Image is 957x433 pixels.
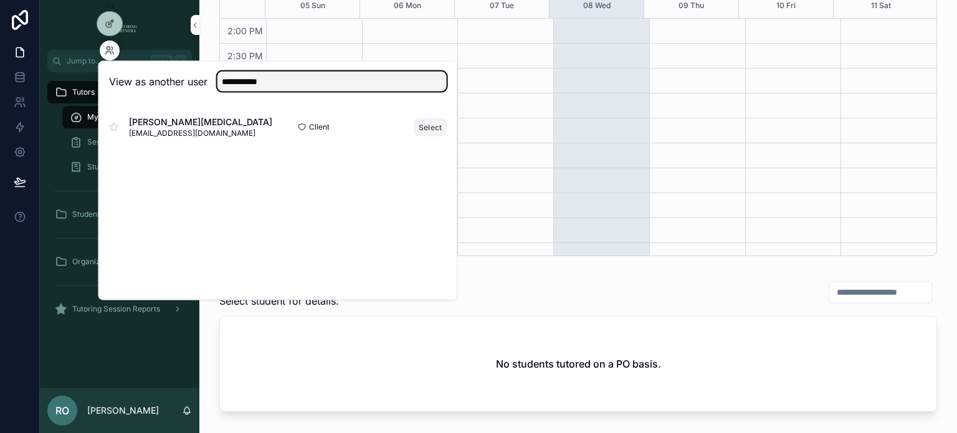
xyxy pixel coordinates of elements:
span: Tutoring Session Reports [72,304,160,314]
span: Select student for details. [219,293,339,308]
a: Sessions Overview [62,131,192,153]
a: Tutors [47,81,192,103]
span: 2:00 PM [224,26,266,36]
span: Student Table [87,162,136,172]
span: RO [55,403,69,418]
a: My Dashboard [62,106,192,128]
span: Sessions Overview [87,137,155,147]
p: [PERSON_NAME] [87,404,159,417]
h2: No students tutored on a PO basis. [496,356,661,371]
a: Student Table [62,156,192,178]
span: My Dashboard [87,112,139,122]
span: [EMAIL_ADDRESS][DOMAIN_NAME] [129,128,272,138]
span: Ctrl [151,55,173,67]
button: Select [414,118,447,136]
a: Students [47,203,192,226]
span: Client [309,122,330,132]
span: Tutors [72,87,95,97]
span: 2:30 PM [224,50,266,61]
span: Jump to... [67,56,146,66]
span: K [176,56,186,66]
button: Jump to...CtrlK [47,50,192,72]
span: Students [72,209,103,219]
a: Tutoring Session Reports [47,298,192,320]
a: Organizations [47,250,192,273]
span: Organizations [72,257,121,267]
div: scrollable content [40,72,199,336]
h2: View as another user [109,74,207,89]
span: [PERSON_NAME][MEDICAL_DATA] [129,116,272,128]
